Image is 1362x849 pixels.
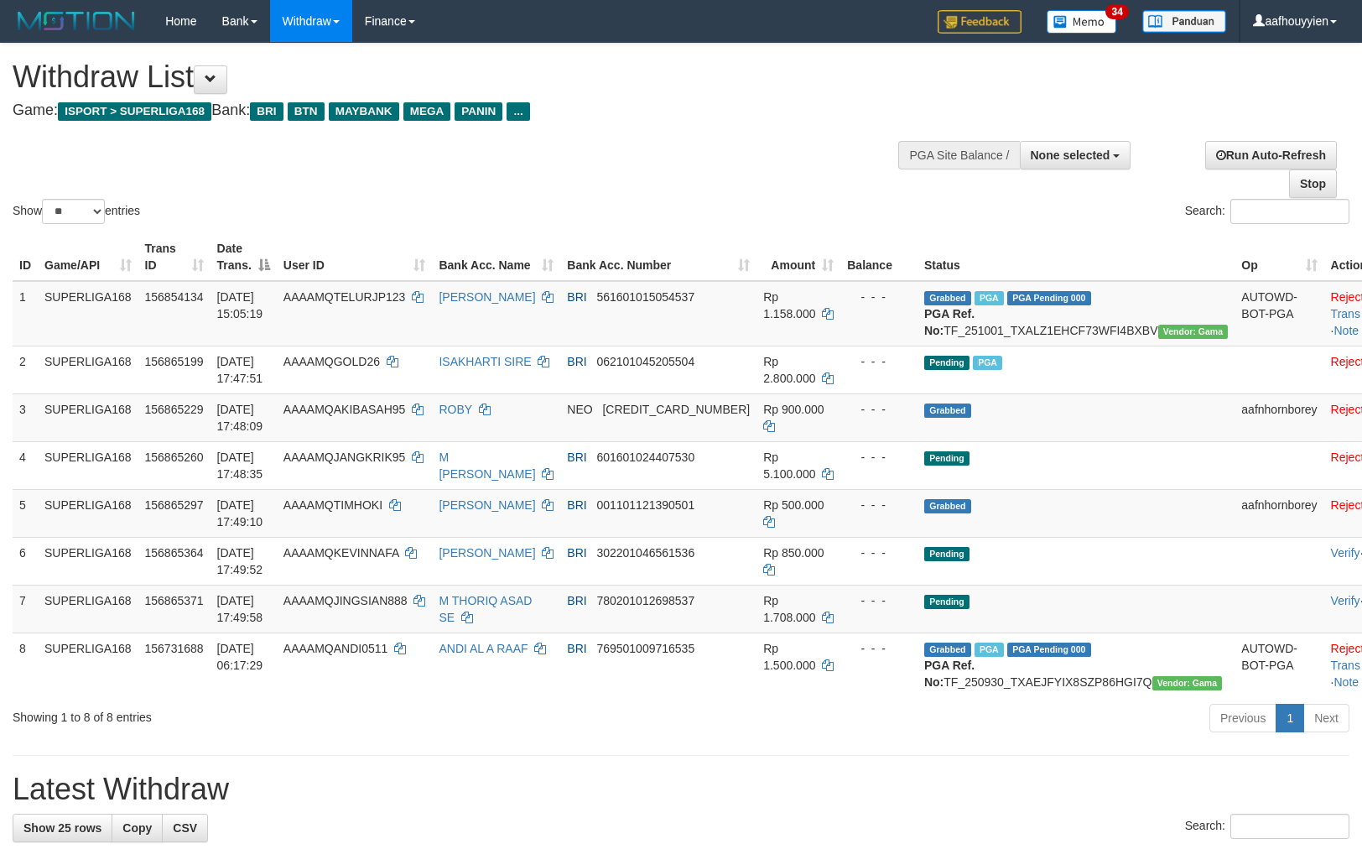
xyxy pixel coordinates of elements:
[145,290,204,304] span: 156854134
[567,642,586,655] span: BRI
[283,498,382,512] span: AAAAMQTIMHOKI
[13,8,140,34] img: MOTION_logo.png
[924,595,970,609] span: Pending
[924,643,971,657] span: Grabbed
[13,233,38,281] th: ID
[924,291,971,305] span: Grabbed
[973,356,1002,370] span: Marked by aafsengchandara
[602,403,750,416] span: Copy 5859459297850900 to clipboard
[596,290,694,304] span: Copy 561601015054537 to clipboard
[288,102,325,121] span: BTN
[211,233,277,281] th: Date Trans.: activate to sort column descending
[596,546,694,560] span: Copy 302201046561536 to clipboard
[924,547,970,561] span: Pending
[1331,546,1360,560] a: Verify
[13,199,140,224] label: Show entries
[924,307,975,337] b: PGA Ref. No:
[918,281,1235,346] td: TF_251001_TXALZ1EHCF73WFI4BXBV
[1007,291,1091,305] span: PGA Pending
[1235,233,1323,281] th: Op: activate to sort column ascending
[763,451,815,481] span: Rp 5.100.000
[1205,141,1337,169] a: Run Auto-Refresh
[13,773,1349,806] h1: Latest Withdraw
[403,102,451,121] span: MEGA
[439,594,532,624] a: M THORIQ ASAD SE
[1276,704,1304,732] a: 1
[217,546,263,576] span: [DATE] 17:49:52
[13,281,38,346] td: 1
[145,355,204,368] span: 156865199
[567,290,586,304] span: BRI
[439,290,535,304] a: [PERSON_NAME]
[329,102,399,121] span: MAYBANK
[1031,148,1110,162] span: None selected
[38,585,138,633] td: SUPERLIGA168
[217,290,263,320] span: [DATE] 15:05:19
[13,346,38,393] td: 2
[38,489,138,537] td: SUPERLIGA168
[1331,594,1360,607] a: Verify
[763,355,815,385] span: Rp 2.800.000
[217,594,263,624] span: [DATE] 17:49:58
[138,233,211,281] th: Trans ID: activate to sort column ascending
[23,821,101,835] span: Show 25 rows
[596,594,694,607] span: Copy 780201012698537 to clipboard
[567,594,586,607] span: BRI
[567,355,586,368] span: BRI
[567,403,592,416] span: NEO
[13,633,38,697] td: 8
[145,594,204,607] span: 156865371
[975,291,1004,305] span: Marked by aafsengchandara
[763,594,815,624] span: Rp 1.708.000
[507,102,529,121] span: ...
[1185,814,1349,839] label: Search:
[13,585,38,633] td: 7
[58,102,211,121] span: ISPORT > SUPERLIGA168
[1209,704,1276,732] a: Previous
[596,355,694,368] span: Copy 062101045205504 to clipboard
[145,546,204,560] span: 156865364
[217,451,263,481] span: [DATE] 17:48:35
[847,640,911,657] div: - - -
[42,199,105,224] select: Showentries
[924,499,971,513] span: Grabbed
[847,544,911,561] div: - - -
[938,10,1021,34] img: Feedback.jpg
[283,451,406,464] span: AAAAMQJANGKRIK95
[217,355,263,385] span: [DATE] 17:47:51
[847,592,911,609] div: - - -
[38,281,138,346] td: SUPERLIGA168
[13,393,38,441] td: 3
[1235,281,1323,346] td: AUTOWD-BOT-PGA
[847,289,911,305] div: - - -
[38,633,138,697] td: SUPERLIGA168
[277,233,433,281] th: User ID: activate to sort column ascending
[145,498,204,512] span: 156865297
[38,346,138,393] td: SUPERLIGA168
[898,141,1019,169] div: PGA Site Balance /
[918,633,1235,697] td: TF_250930_TXAEJFYIX8SZP86HGI7Q
[283,290,406,304] span: AAAAMQTELURJP123
[145,451,204,464] span: 156865260
[1289,169,1337,198] a: Stop
[162,814,208,842] a: CSV
[918,233,1235,281] th: Status
[439,498,535,512] a: [PERSON_NAME]
[112,814,163,842] a: Copy
[560,233,756,281] th: Bank Acc. Number: activate to sort column ascending
[38,233,138,281] th: Game/API: activate to sort column ascending
[847,401,911,418] div: - - -
[13,60,892,94] h1: Withdraw List
[283,642,388,655] span: AAAAMQANDI0511
[439,546,535,560] a: [PERSON_NAME]
[1047,10,1117,34] img: Button%20Memo.svg
[38,441,138,489] td: SUPERLIGA168
[283,546,399,560] span: AAAAMQKEVINNAFA
[283,594,408,607] span: AAAAMQJINGSIAN888
[1158,325,1229,339] span: Vendor URL: https://trx31.1velocity.biz
[13,489,38,537] td: 5
[1334,675,1359,689] a: Note
[1303,704,1349,732] a: Next
[1185,199,1349,224] label: Search:
[924,451,970,466] span: Pending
